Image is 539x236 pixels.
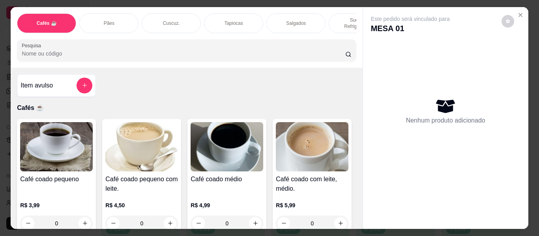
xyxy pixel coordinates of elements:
button: increase-product-quantity [249,217,262,230]
input: Pesquisa [22,50,345,58]
p: Cafés ☕ [37,20,57,26]
button: decrease-product-quantity [22,217,34,230]
p: R$ 4,99 [191,201,263,209]
p: Nenhum produto adicionado [406,116,485,125]
img: product-image [191,122,263,171]
p: R$ 5,99 [276,201,348,209]
button: decrease-product-quantity [277,217,290,230]
p: Sucos e Refrigerantes [335,17,381,30]
button: decrease-product-quantity [502,15,514,28]
h4: Café coado com leite, médio. [276,175,348,193]
button: increase-product-quantity [334,217,347,230]
button: increase-product-quantity [79,217,91,230]
img: product-image [20,122,93,171]
button: increase-product-quantity [164,217,176,230]
p: Cuscuz. [163,20,180,26]
p: Pães [104,20,114,26]
h4: Item avulso [21,81,53,90]
p: R$ 3,99 [20,201,93,209]
p: R$ 4,50 [105,201,178,209]
p: Salgados [286,20,306,26]
label: Pesquisa [22,42,44,49]
p: MESA 01 [371,23,450,34]
img: product-image [105,122,178,171]
button: Close [514,9,527,21]
p: Cafés ☕ [17,103,356,113]
h4: Café coado pequeno com leite. [105,175,178,193]
p: Tapiocas [225,20,243,26]
button: add-separate-item [77,78,92,93]
img: product-image [276,122,348,171]
button: decrease-product-quantity [192,217,205,230]
h4: Café coado médio [191,175,263,184]
p: Este pedido será vinculado para [371,15,450,23]
button: decrease-product-quantity [107,217,120,230]
h4: Café coado pequeno [20,175,93,184]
